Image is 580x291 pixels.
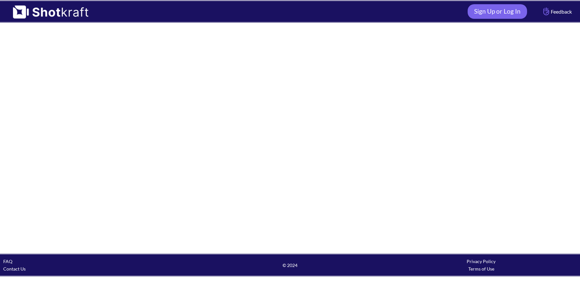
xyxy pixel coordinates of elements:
[195,261,386,269] span: © 2024
[385,258,577,265] div: Privacy Policy
[3,259,12,264] a: FAQ
[3,266,26,272] a: Contact Us
[468,4,527,19] a: Sign Up or Log In
[542,6,551,17] img: Hand Icon
[385,265,577,273] div: Terms of Use
[542,8,572,15] span: Feedback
